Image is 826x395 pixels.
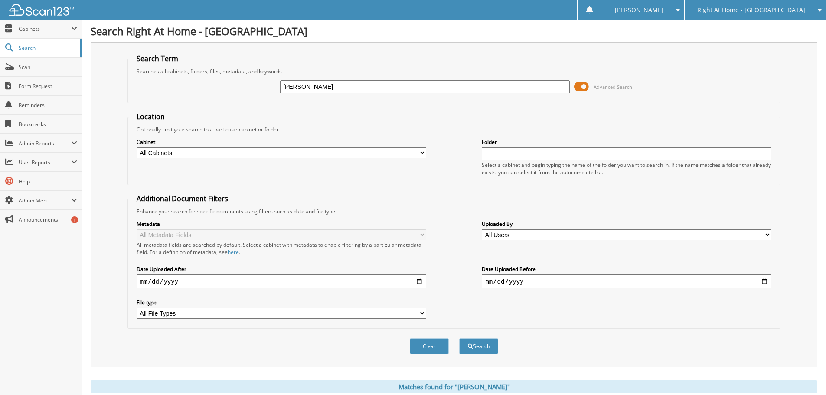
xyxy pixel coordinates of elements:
label: File type [137,299,426,306]
label: Uploaded By [482,220,771,228]
div: Select a cabinet and begin typing the name of the folder you want to search in. If the name match... [482,161,771,176]
span: User Reports [19,159,71,166]
legend: Location [132,112,169,121]
label: Cabinet [137,138,426,146]
span: Cabinets [19,25,71,33]
button: Clear [410,338,449,354]
div: 1 [71,216,78,223]
legend: Additional Document Filters [132,194,232,203]
label: Date Uploaded Before [482,265,771,273]
button: Search [459,338,498,354]
span: Admin Menu [19,197,71,204]
input: start [137,274,426,288]
span: Form Request [19,82,77,90]
span: Right At Home - [GEOGRAPHIC_DATA] [697,7,805,13]
h1: Search Right At Home - [GEOGRAPHIC_DATA] [91,24,817,38]
div: Searches all cabinets, folders, files, metadata, and keywords [132,68,776,75]
div: Enhance your search for specific documents using filters such as date and file type. [132,208,776,215]
input: end [482,274,771,288]
a: here [228,248,239,256]
span: Reminders [19,101,77,109]
div: Optionally limit your search to a particular cabinet or folder [132,126,776,133]
span: Announcements [19,216,77,223]
label: Date Uploaded After [137,265,426,273]
img: scan123-logo-white.svg [9,4,74,16]
div: All metadata fields are searched by default. Select a cabinet with metadata to enable filtering b... [137,241,426,256]
legend: Search Term [132,54,183,63]
div: Matches found for "[PERSON_NAME]" [91,380,817,393]
label: Folder [482,138,771,146]
span: Scan [19,63,77,71]
span: Bookmarks [19,121,77,128]
label: Metadata [137,220,426,228]
span: [PERSON_NAME] [615,7,663,13]
span: Advanced Search [594,84,632,90]
span: Admin Reports [19,140,71,147]
span: Help [19,178,77,185]
span: Search [19,44,76,52]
